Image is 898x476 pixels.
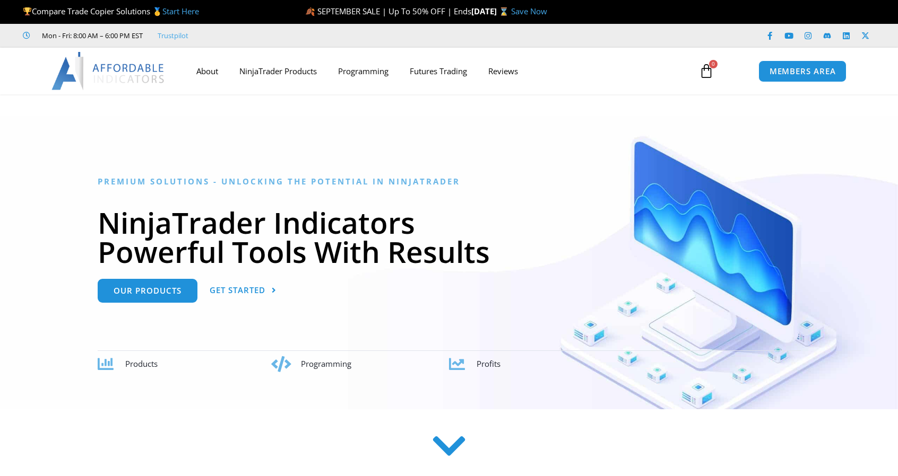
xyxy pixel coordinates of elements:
[39,29,143,42] span: Mon - Fri: 8:00 AM – 6:00 PM EST
[758,60,847,82] a: MEMBERS AREA
[125,358,158,369] span: Products
[511,6,547,16] a: Save Now
[305,6,471,16] span: 🍂 SEPTEMBER SALE | Up To 50% OFF | Ends
[114,287,182,295] span: Our Products
[210,279,277,303] a: Get Started
[98,208,801,266] h1: NinjaTrader Indicators Powerful Tools With Results
[327,59,399,83] a: Programming
[162,6,199,16] a: Start Here
[186,59,229,83] a: About
[210,286,265,294] span: Get Started
[471,6,511,16] strong: [DATE] ⌛
[709,60,718,68] span: 0
[477,358,500,369] span: Profits
[98,177,801,187] h6: Premium Solutions - Unlocking the Potential in NinjaTrader
[770,67,836,75] span: MEMBERS AREA
[186,59,687,83] nav: Menu
[51,52,166,90] img: LogoAI | Affordable Indicators – NinjaTrader
[158,29,188,42] a: Trustpilot
[301,358,351,369] span: Programming
[478,59,529,83] a: Reviews
[229,59,327,83] a: NinjaTrader Products
[683,56,730,86] a: 0
[98,279,197,303] a: Our Products
[23,6,199,16] span: Compare Trade Copier Solutions 🥇
[399,59,478,83] a: Futures Trading
[23,7,31,15] img: 🏆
